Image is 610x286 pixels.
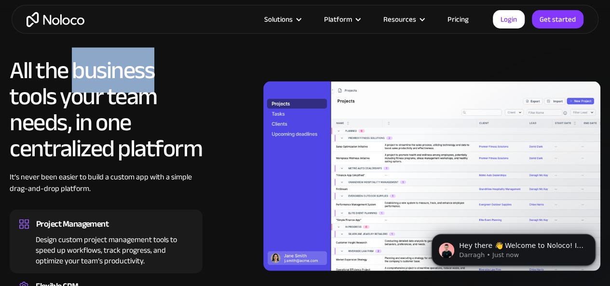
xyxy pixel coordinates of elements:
[36,217,108,231] div: Project Management
[532,10,583,28] a: Get started
[27,12,84,27] a: home
[252,13,312,26] div: Solutions
[371,13,435,26] div: Resources
[435,13,481,26] a: Pricing
[264,13,293,26] div: Solutions
[10,57,203,161] h2: All the business tools your team needs, in one centralized platform
[493,10,525,28] a: Login
[312,13,371,26] div: Platform
[19,231,193,266] div: Design custom project management tools to speed up workflows, track progress, and optimize your t...
[10,171,203,208] div: It’s never been easier to build a custom app with a simple drag-and-drop platform.
[324,13,352,26] div: Platform
[417,214,610,281] iframe: Intercom notifications message
[383,13,416,26] div: Resources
